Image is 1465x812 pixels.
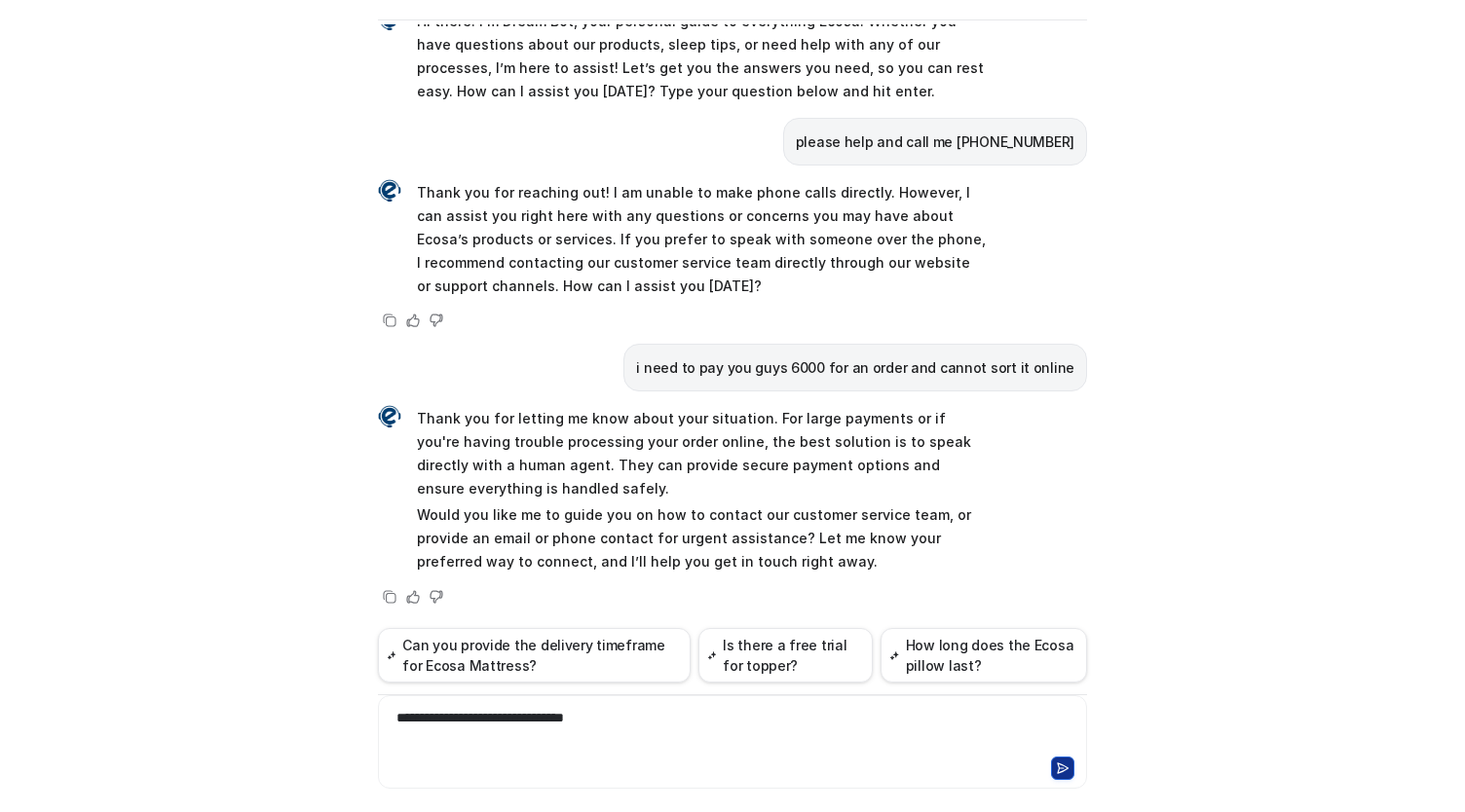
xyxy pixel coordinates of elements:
button: Can you provide the delivery timeframe for Ecosa Mattress? [378,628,691,683]
button: Is there a free trial for topper? [698,628,873,683]
img: Widget [378,179,401,203]
button: How long does the Ecosa pillow last? [881,628,1087,683]
img: Widget [378,405,401,428]
p: please help and call me [PHONE_NUMBER] [796,130,1074,154]
p: Hi there! I’m Dream Bot, your personal guide to everything Ecosa. Whether you have questions abou... [417,10,987,103]
p: Would you like me to guide you on how to contact our customer service team, or provide an email o... [417,503,987,573]
p: Thank you for letting me know about your situation. For large payments or if you're having troubl... [417,407,987,500]
p: i need to pay you guys 6000 for an order and cannot sort it online [636,356,1074,380]
p: Thank you for reaching out! I am unable to make phone calls directly. However, I can assist you r... [417,181,987,298]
